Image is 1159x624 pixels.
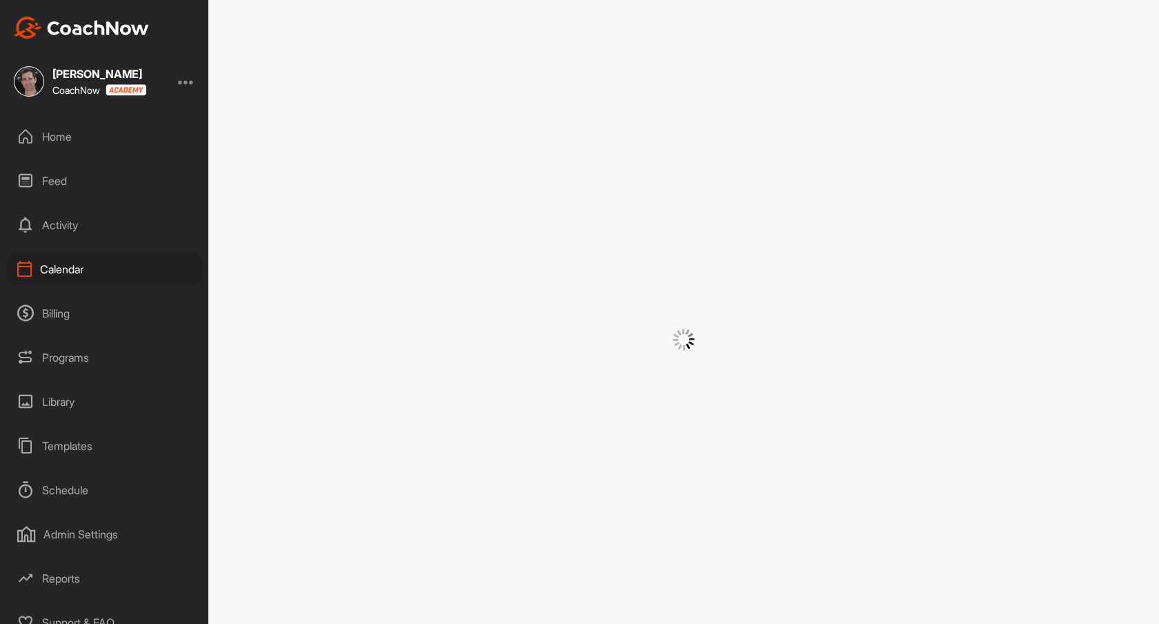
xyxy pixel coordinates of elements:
[8,119,202,154] div: Home
[8,429,202,463] div: Templates
[52,84,146,96] div: CoachNow
[14,66,44,97] img: square_5027e2341d9045fb2fbe9f18383d5129.jpg
[8,561,202,596] div: Reports
[8,208,202,242] div: Activity
[8,164,202,198] div: Feed
[8,296,202,331] div: Billing
[8,252,202,286] div: Calendar
[14,17,149,39] img: CoachNow
[673,329,695,351] img: G6gVgL6ErOh57ABN0eRmCEwV0I4iEi4d8EwaPGI0tHgoAbU4EAHFLEQAh+QQFCgALACwIAA4AGAASAAAEbHDJSesaOCdk+8xg...
[52,68,146,79] div: [PERSON_NAME]
[8,384,202,419] div: Library
[8,517,202,552] div: Admin Settings
[8,340,202,375] div: Programs
[106,84,146,96] img: CoachNow acadmey
[8,473,202,507] div: Schedule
